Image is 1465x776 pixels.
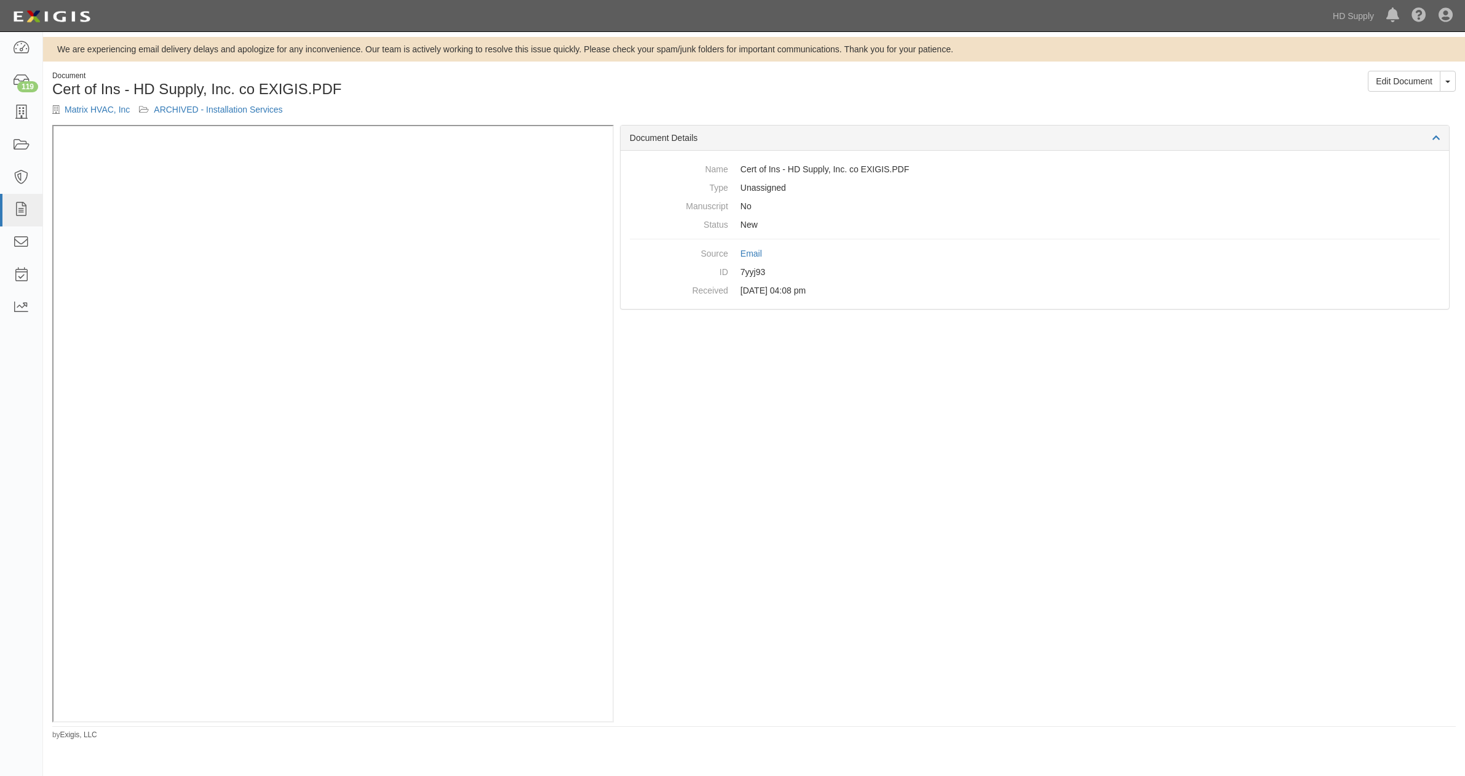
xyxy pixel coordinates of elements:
img: logo-5460c22ac91f19d4615b14bd174203de0afe785f0fc80cf4dbbc73dc1793850b.png [9,6,94,28]
dt: Manuscript [630,197,728,212]
div: Document Details [621,126,1449,151]
dd: Cert of Ins - HD Supply, Inc. co EXIGIS.PDF [630,160,1440,178]
div: 119 [17,81,38,92]
div: We are experiencing email delivery delays and apologize for any inconvenience. Our team is active... [43,43,1465,55]
a: Matrix HVAC, Inc [65,105,130,114]
dt: Type [630,178,728,194]
dd: 7yyj93 [630,263,1440,281]
a: Edit Document [1368,71,1440,92]
dd: Unassigned [630,178,1440,197]
a: ARCHIVED - Installation Services [154,105,282,114]
dd: [DATE] 04:08 pm [630,281,1440,300]
small: by [52,730,97,740]
a: Exigis, LLC [60,730,97,739]
a: Email [740,249,762,258]
dd: New [630,215,1440,234]
h1: Cert of Ins - HD Supply, Inc. co EXIGIS.PDF [52,81,745,97]
dd: No [630,197,1440,215]
dt: Received [630,281,728,297]
div: Document [52,71,745,81]
i: Help Center - Complianz [1411,9,1426,23]
dt: Source [630,244,728,260]
dt: Name [630,160,728,175]
a: HD Supply [1327,4,1380,28]
dt: Status [630,215,728,231]
dt: ID [630,263,728,278]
